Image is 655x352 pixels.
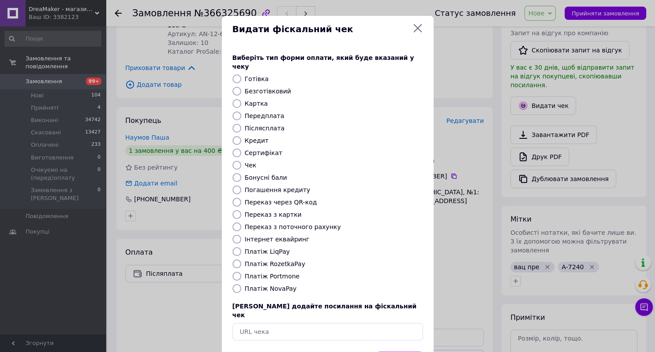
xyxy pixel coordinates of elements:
label: Бонусні бали [245,174,287,181]
label: Переказ з поточного рахунку [245,223,341,230]
label: Післясплата [245,125,285,132]
label: Переказ через QR-код [245,199,317,206]
label: Готівка [245,75,269,82]
span: Видати фіскальний чек [232,23,409,36]
span: [PERSON_NAME] додайте посилання на фіскальний чек [232,303,417,319]
label: Платіж Portmone [245,273,300,280]
label: Платіж RozetkaPay [245,260,305,267]
label: Платіж NovaPay [245,285,297,292]
input: URL чека [232,323,423,341]
label: Інтернет еквайринг [245,236,310,243]
label: Сертифікат [245,149,283,156]
span: Виберіть тип форми оплати, який буде вказаний у чеку [232,54,414,70]
label: Кредит [245,137,269,144]
label: Передплата [245,112,284,119]
label: Погашення кредиту [245,186,311,193]
label: Переказ з картки [245,211,302,218]
label: Чек [245,162,257,169]
label: Безготівковий [245,88,291,95]
label: Картка [245,100,268,107]
label: Платіж LiqPay [245,248,290,255]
